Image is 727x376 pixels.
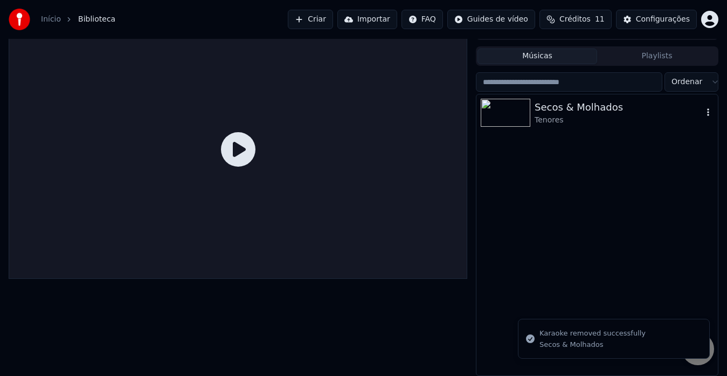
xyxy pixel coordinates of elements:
[671,77,702,87] span: Ordenar
[595,14,605,25] span: 11
[41,14,61,25] a: Início
[539,340,646,350] div: Secos & Molhados
[477,49,597,64] button: Músicas
[41,14,115,25] nav: breadcrumb
[597,49,717,64] button: Playlists
[9,9,30,30] img: youka
[401,10,443,29] button: FAQ
[636,14,690,25] div: Configurações
[559,14,591,25] span: Créditos
[539,10,612,29] button: Créditos11
[288,10,333,29] button: Criar
[337,10,397,29] button: Importar
[535,100,703,115] div: Secos & Molhados
[616,10,697,29] button: Configurações
[447,10,535,29] button: Guides de vídeo
[539,328,646,339] div: Karaoke removed successfully
[78,14,115,25] span: Biblioteca
[535,115,703,126] div: Tenores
